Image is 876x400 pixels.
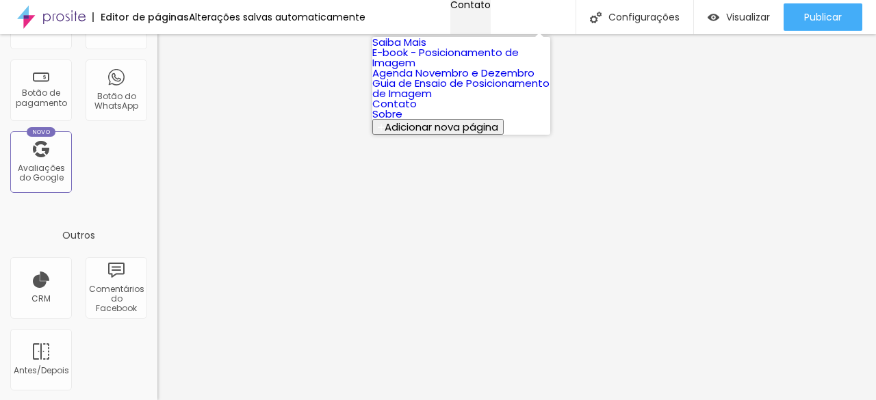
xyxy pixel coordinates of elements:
font: Publicar [804,10,842,24]
button: Visualizar [694,3,784,31]
a: Sobre [372,107,402,121]
img: Ícone [590,12,602,23]
iframe: Editor [157,34,876,400]
a: Guia de Ensaio de Posicionamento de Imagem [372,76,550,101]
button: Publicar [784,3,862,31]
a: E-book - Posicionamento de Imagem [372,45,519,70]
font: Antes/Depois [14,364,69,376]
a: Contato [372,96,417,111]
font: CRM [31,293,51,304]
font: Visualizar [726,10,770,24]
font: Comentários do Facebook [89,283,144,315]
font: Botão do WhatsApp [94,90,138,111]
font: Alterações salvas automaticamente [189,10,365,24]
font: Configurações [608,10,680,24]
font: Adicionar nova página [385,120,498,134]
img: view-1.svg [708,12,719,23]
font: Novo [32,128,51,136]
font: Editor de páginas [101,10,189,24]
font: Botão de pagamento [16,87,67,108]
button: Adicionar nova página [372,119,504,135]
font: Avaliações do Google [18,162,65,183]
a: Agenda Novembro e Dezembro [372,66,534,80]
a: Saiba Mais [372,35,426,49]
font: Outros [62,228,95,242]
